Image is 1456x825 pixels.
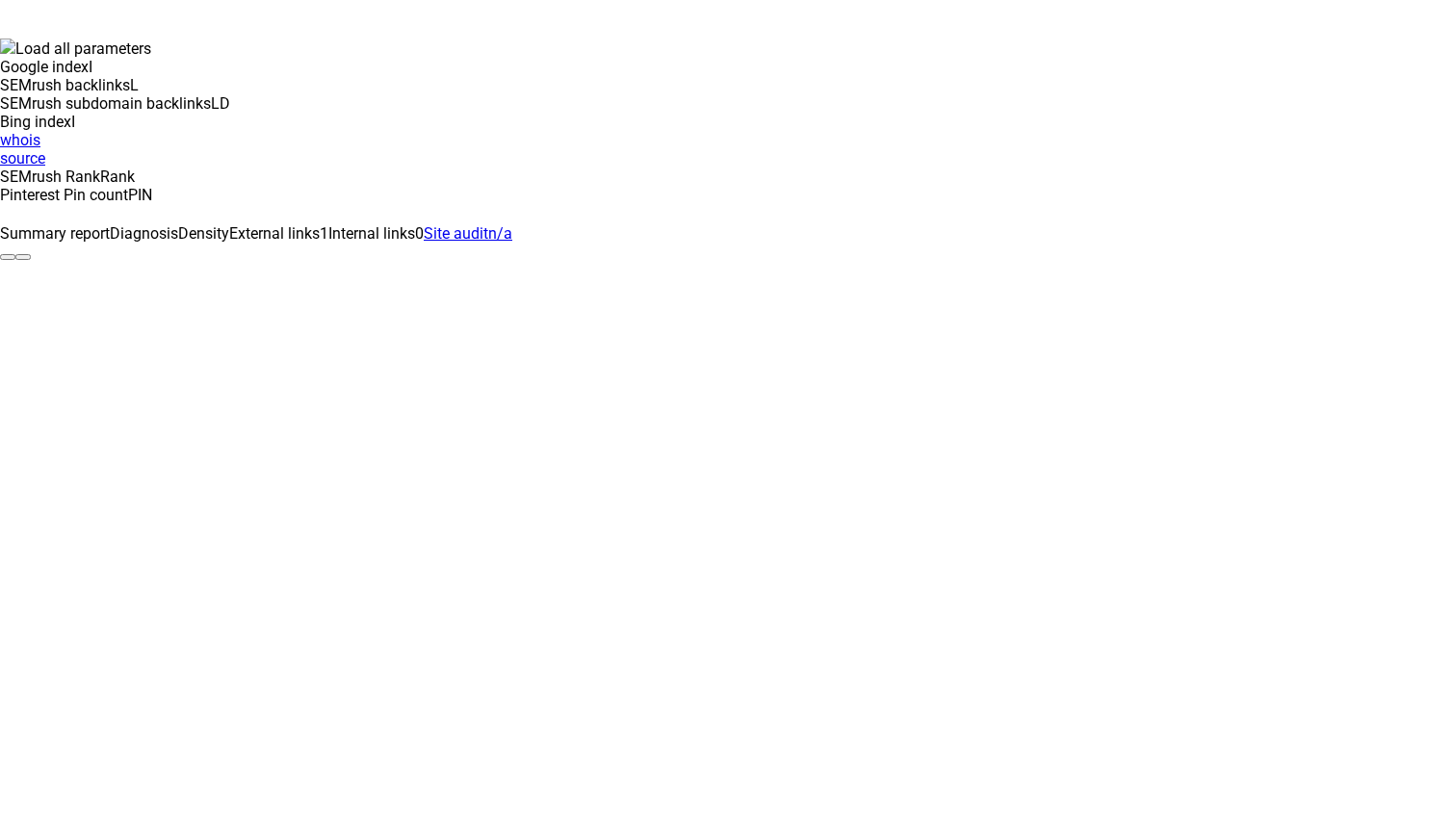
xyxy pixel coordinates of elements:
span: Diagnosis [110,224,178,243]
span: 1 [320,224,328,243]
span: L [130,76,139,94]
span: Rank [100,168,135,186]
button: Configure panel [15,254,31,260]
span: I [71,113,75,131]
span: Density [178,224,229,243]
span: LD [211,94,230,113]
span: Load all parameters [15,39,151,58]
span: PIN [128,186,152,204]
a: Site auditn/a [424,224,512,243]
span: I [89,58,92,76]
span: Site audit [424,224,488,243]
span: Internal links [328,224,415,243]
span: n/a [488,224,512,243]
span: 0 [415,224,424,243]
span: External links [229,224,320,243]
